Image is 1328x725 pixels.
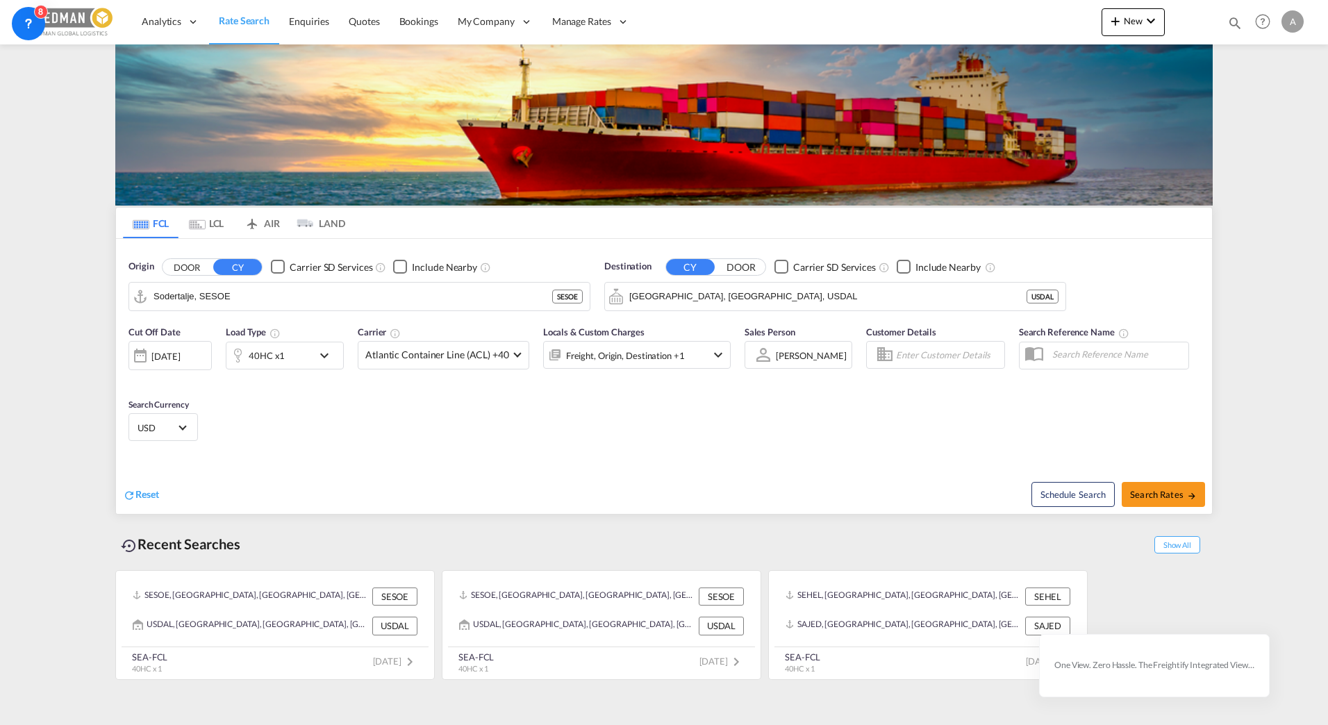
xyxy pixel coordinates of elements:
[543,341,731,369] div: Freight Origin Destination Factory Stuffingicon-chevron-down
[123,489,135,501] md-icon: icon-refresh
[289,15,329,27] span: Enquiries
[290,260,372,274] div: Carrier SD Services
[1130,489,1197,500] span: Search Rates
[116,239,1212,514] div: Origin DOOR CY Checkbox No InkUnchecked: Search for CY (Container Yard) services for all selected...
[710,347,727,363] md-icon: icon-chevron-down
[226,326,281,337] span: Load Type
[121,537,138,554] md-icon: icon-backup-restore
[1102,8,1165,36] button: icon-plus 400-fgNewicon-chevron-down
[290,208,345,238] md-tab-item: LAND
[151,350,180,362] div: [DATE]
[316,347,340,364] md-icon: icon-chevron-down
[552,290,583,303] div: SESOE
[552,15,611,28] span: Manage Rates
[179,208,234,238] md-tab-item: LCL
[1031,482,1115,507] button: Note: By default Schedule search will only considerorigin ports, destination ports and cut off da...
[774,345,848,365] md-select: Sales Person: Alf Wassberg
[566,346,685,365] div: Freight Origin Destination Factory Stuffing
[358,326,401,337] span: Carrier
[785,664,815,673] span: 40HC x 1
[1251,10,1275,33] span: Help
[393,260,477,274] md-checkbox: Checkbox No Ink
[728,653,745,670] md-icon: icon-chevron-right
[128,326,181,337] span: Cut Off Date
[115,44,1213,206] img: LCL+%26+FCL+BACKGROUND.png
[133,587,369,606] div: SESOE, Sodertalje, Sweden, Northern Europe, Europe
[123,208,179,238] md-tab-item: FCL
[458,15,515,28] span: My Company
[774,260,876,274] md-checkbox: Checkbox No Ink
[699,617,744,635] div: USDAL
[879,262,890,273] md-icon: Unchecked: Search for CY (Container Yard) services for all selected carriers.Checked : Search for...
[604,260,651,274] span: Destination
[1187,491,1197,501] md-icon: icon-arrow-right
[1019,326,1129,337] span: Search Reference Name
[699,656,745,667] span: [DATE]
[1227,15,1243,31] md-icon: icon-magnify
[133,617,369,635] div: USDAL, Dallas, TX, United States, North America, Americas
[1251,10,1281,35] div: Help
[786,587,1022,606] div: SEHEL, Helsingborg, Sweden, Northern Europe, Europe
[412,260,477,274] div: Include Nearby
[234,208,290,238] md-tab-item: AIR
[373,656,418,667] span: [DATE]
[699,587,744,606] div: SESOE
[372,587,417,606] div: SESOE
[1107,15,1159,26] span: New
[213,259,262,275] button: CY
[115,528,246,560] div: Recent Searches
[1281,10,1304,33] div: A
[1107,12,1124,29] md-icon: icon-plus 400-fg
[985,262,996,273] md-icon: Unchecked: Ignores neighbouring ports when fetching rates.Checked : Includes neighbouring ports w...
[1154,536,1200,553] span: Show All
[629,286,1027,307] input: Search by Port
[401,653,418,670] md-icon: icon-chevron-right
[745,326,795,337] span: Sales Person
[349,15,379,27] span: Quotes
[1025,617,1070,635] div: SAJED
[142,15,181,28] span: Analytics
[1045,344,1188,365] input: Search Reference Name
[399,15,438,27] span: Bookings
[1027,290,1059,303] div: USDAL
[128,341,212,370] div: [DATE]
[132,664,162,673] span: 40HC x 1
[1227,15,1243,36] div: icon-magnify
[138,422,176,434] span: USD
[219,15,269,26] span: Rate Search
[123,487,159,503] div: icon-refreshReset
[129,283,590,310] md-input-container: Sodertalje, SESOE
[21,6,115,37] img: c12ca350ff1b11efb6b291369744d907.png
[605,283,1065,310] md-input-container: Dallas, TX, USDAL
[1025,587,1070,606] div: SEHEL
[136,417,190,437] md-select: Select Currency: $ USDUnited States Dollar
[1118,328,1129,339] md-icon: Your search will be saved by the below given name
[135,488,159,500] span: Reset
[897,260,981,274] md-checkbox: Checkbox No Ink
[459,617,695,635] div: USDAL, Dallas, TX, United States, North America, Americas
[1122,482,1205,507] button: Search Ratesicon-arrow-right
[365,348,509,362] span: Atlantic Container Line (ACL) +40
[458,651,494,663] div: SEA-FCL
[249,346,285,365] div: 40HC x1
[390,328,401,339] md-icon: The selected Trucker/Carrierwill be displayed in the rate results If the rates are from another f...
[271,260,372,274] md-checkbox: Checkbox No Ink
[768,570,1088,680] recent-search-card: SEHEL, [GEOGRAPHIC_DATA], [GEOGRAPHIC_DATA], [GEOGRAPHIC_DATA], [GEOGRAPHIC_DATA] SEHELSAJED, [GE...
[459,587,695,606] div: SESOE, Sodertalje, Sweden, Northern Europe, Europe
[115,570,435,680] recent-search-card: SESOE, [GEOGRAPHIC_DATA], [GEOGRAPHIC_DATA], [GEOGRAPHIC_DATA], [GEOGRAPHIC_DATA] SESOEUSDAL, [GE...
[153,286,552,307] input: Search by Port
[132,651,167,663] div: SEA-FCL
[244,215,260,226] md-icon: icon-airplane
[717,259,765,275] button: DOOR
[372,617,417,635] div: USDAL
[269,328,281,339] md-icon: icon-information-outline
[128,369,139,387] md-datepicker: Select
[128,260,153,274] span: Origin
[480,262,491,273] md-icon: Unchecked: Ignores neighbouring ports when fetching rates.Checked : Includes neighbouring ports w...
[1026,656,1071,667] span: [DATE]
[123,208,345,238] md-pagination-wrapper: Use the left and right arrow keys to navigate between tabs
[776,350,847,361] div: [PERSON_NAME]
[786,617,1022,635] div: SAJED, Jeddah, Saudi Arabia, Middle East, Middle East
[163,259,211,275] button: DOOR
